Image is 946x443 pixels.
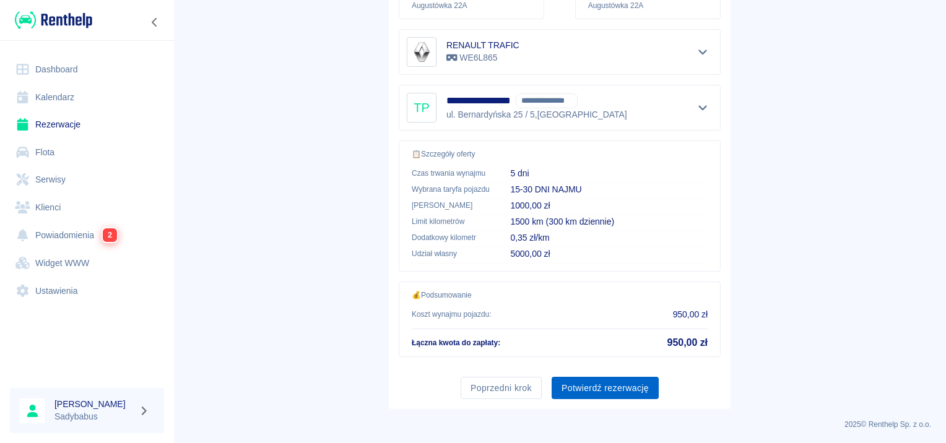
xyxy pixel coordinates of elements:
p: 📋 Szczegóły oferty [412,148,708,160]
p: Wybrana taryfa pojazdu [412,184,490,195]
p: 💰 Podsumowanie [412,290,708,301]
p: Łączna kwota do zapłaty : [412,337,500,348]
p: 1500 km (300 km dziennie) [510,215,708,228]
a: Rezerwacje [10,111,164,139]
a: Flota [10,139,164,166]
p: Udział własny [412,248,490,259]
a: Dashboard [10,56,164,84]
h5: 950,00 zł [667,337,708,349]
button: Zwiń nawigację [145,14,164,30]
button: Potwierdź rezerwację [552,377,659,400]
span: 2 [103,228,117,243]
a: Kalendarz [10,84,164,111]
a: Serwisy [10,166,164,194]
p: Augustówka 22A [588,1,708,11]
p: Augustówka 22A [412,1,531,11]
h6: RENAULT TRAFIC [446,39,519,51]
h6: [PERSON_NAME] [54,398,134,410]
p: 5000,00 zł [510,247,708,260]
div: TP [407,93,436,123]
p: 5 dni [510,167,708,180]
p: Limit kilometrów [412,216,490,227]
p: 2025 © Renthelp Sp. z o.o. [188,419,931,430]
a: Ustawienia [10,277,164,305]
p: Czas trwania wynajmu [412,168,490,179]
img: Image [409,40,434,64]
a: Klienci [10,194,164,222]
p: [PERSON_NAME] [412,200,490,211]
p: Sadybabus [54,410,134,423]
p: 15-30 DNI NAJMU [510,183,708,196]
a: Widget WWW [10,249,164,277]
p: 1000,00 zł [510,199,708,212]
button: Pokaż szczegóły [693,43,713,61]
button: Poprzedni krok [461,377,542,400]
a: Powiadomienia2 [10,221,164,249]
a: Renthelp logo [10,10,92,30]
p: Dodatkowy kilometr [412,232,490,243]
p: Koszt wynajmu pojazdu : [412,309,492,320]
button: Pokaż szczegóły [693,99,713,116]
p: 950,00 zł [673,308,708,321]
p: ul. Bernardyńska 25 / 5 , [GEOGRAPHIC_DATA] [446,108,627,121]
img: Renthelp logo [15,10,92,30]
p: 0,35 zł/km [510,231,708,244]
p: WE6L865 [446,51,519,64]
